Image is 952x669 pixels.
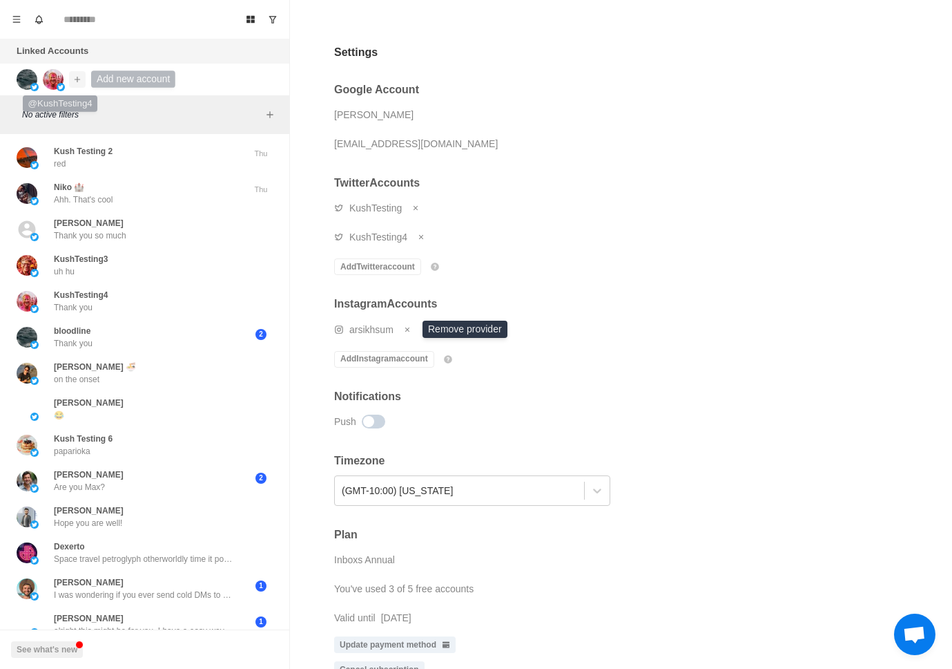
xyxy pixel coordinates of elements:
[334,390,776,403] h2: Notifications
[28,8,50,30] button: Notifications
[349,198,402,218] div: KushTesting
[54,397,124,409] p: [PERSON_NAME]
[17,578,37,599] img: picture
[54,361,136,373] p: [PERSON_NAME] 🍜
[30,377,39,385] img: picture
[334,578,474,599] p: You've used 3 of 5 free accounts
[54,337,93,350] p: Thank you
[54,540,85,553] p: Dexerto
[54,217,124,229] p: [PERSON_NAME]
[54,445,90,458] p: paparioka
[349,319,394,340] div: arsikhsum
[334,258,421,275] button: AddTwitteraccount
[407,200,424,216] button: Remove account
[17,69,37,90] img: picture
[54,481,105,493] p: Are you Max?
[30,83,39,91] img: picture
[54,505,124,517] p: [PERSON_NAME]
[22,109,262,121] p: No active filters
[54,469,124,481] p: [PERSON_NAME]
[17,291,37,312] img: picture
[334,454,776,467] h2: Timezone
[262,106,278,123] button: Add filters
[54,265,75,278] p: uh hu
[54,517,122,529] p: Hope you are well!
[334,297,456,310] h2: Instagram Accounts
[54,589,233,601] p: I was wondering if you ever send cold DMs to get clients? We made a really good outreach tool for...
[17,543,37,563] img: picture
[255,329,266,340] span: 2
[54,289,108,301] p: KushTesting4
[334,351,434,368] button: AddInstagramaccount
[30,628,39,637] img: picture
[54,253,108,265] p: KushTesting3
[69,71,86,88] button: Add account
[54,325,90,337] p: bloodline
[30,484,39,493] img: picture
[11,641,83,658] button: See what's new
[894,614,935,655] a: Open chat
[334,83,776,96] h2: Google Account
[334,528,776,541] h2: Plan
[17,255,37,276] img: picture
[427,258,443,275] button: info
[334,176,443,189] h2: Twitter Accounts
[54,181,84,194] p: Niko 🏰
[54,553,233,565] p: Space travel petroglyph otherworldly time it portal seti spaceships weightless clearly visitors o...
[255,473,266,484] span: 2
[30,269,39,277] img: picture
[30,449,39,457] img: picture
[30,341,39,349] img: picture
[30,592,39,601] img: picture
[43,69,64,90] img: picture
[413,229,429,245] button: Remove account
[30,197,39,205] img: picture
[244,184,278,196] p: Thu
[54,576,124,589] p: [PERSON_NAME]
[17,399,37,420] img: picture
[381,607,411,628] div: [DATE]
[255,616,266,628] span: 1
[262,8,284,30] button: Show unread conversations
[57,83,65,91] img: picture
[54,194,113,206] p: Ahh. That's cool
[30,413,39,421] img: picture
[334,411,356,432] div: Push
[54,612,124,625] p: [PERSON_NAME]
[30,161,39,169] img: picture
[255,581,266,592] span: 1
[17,435,37,455] img: picture
[17,363,37,384] img: picture
[334,104,414,125] div: [PERSON_NAME]
[30,305,39,313] img: picture
[334,133,498,154] div: [EMAIL_ADDRESS][DOMAIN_NAME]
[17,507,37,527] img: picture
[54,158,66,170] p: red
[6,8,28,30] button: Menu
[440,351,456,368] button: info
[30,233,39,241] img: picture
[399,321,416,338] button: Remove account
[30,556,39,565] img: picture
[54,373,99,386] p: on the onset
[17,327,37,348] img: picture
[334,607,376,628] div: Valid until
[334,637,456,653] a: Update payment method
[54,301,93,314] p: Thank you
[17,44,88,58] p: Linked Accounts
[244,148,278,160] p: Thu
[54,433,113,445] p: Kush Testing 6
[54,229,126,242] p: Thank you so much
[17,614,37,635] img: picture
[54,145,113,158] p: Kush Testing 2
[240,8,262,30] button: Board View
[334,549,395,570] div: Inboxs Annual
[349,227,407,247] div: KushTesting4
[30,520,39,529] img: picture
[17,471,37,491] img: picture
[334,44,378,61] h2: Settings
[54,625,233,637] p: alright this might be for you, I have a easy way for you to quickly connect with thousands of pot...
[17,147,37,168] img: picture
[17,183,37,204] img: picture
[54,409,64,422] p: 😂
